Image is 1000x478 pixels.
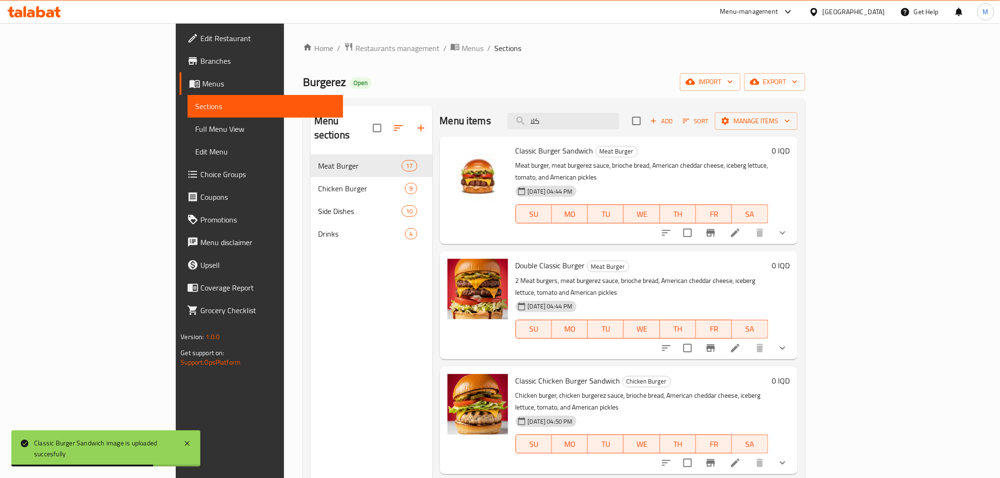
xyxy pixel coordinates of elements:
[520,437,548,451] span: SU
[628,322,656,336] span: WE
[303,71,346,93] span: Burgerez
[350,79,371,87] span: Open
[771,222,794,244] button: show more
[200,55,335,67] span: Branches
[524,187,577,196] span: [DATE] 04:44 PM
[350,77,371,89] div: Open
[448,144,508,205] img: Classic Burger Sandwich
[195,146,335,157] span: Edit Menu
[647,114,677,128] button: Add
[318,160,402,171] div: Meat Burger
[983,7,989,17] span: M
[318,183,405,194] div: Chicken Burger
[487,43,491,54] li: /
[314,114,373,142] h2: Menu sections
[180,72,343,95] a: Menus
[448,259,508,319] img: Double Classic Burger
[310,151,432,249] nav: Menu sections
[730,227,741,239] a: Edit menu item
[552,435,588,453] button: MO
[180,186,343,208] a: Coupons
[516,374,621,388] span: Classic Chicken Burger Sandwich
[660,205,696,223] button: TH
[180,254,343,276] a: Upsell
[200,33,335,44] span: Edit Restaurant
[200,214,335,225] span: Promotions
[772,144,790,157] h6: 0 IQD
[180,163,343,186] a: Choice Groups
[516,160,768,183] p: Meat burger, meat burgerez sauce, brioche bread, American cheddar cheese, iceberg lettuce, tomato...
[402,205,417,217] div: items
[405,228,417,239] div: items
[588,205,624,223] button: TU
[516,144,594,158] span: Classic Burger Sandwich
[310,154,432,177] div: Meat Burger17
[188,140,343,163] a: Edit Menu
[678,338,698,358] span: Select to update
[516,390,768,413] p: Chicken burger, chicken burgerez sauce, brioche bread, American cheddar cheese, iceberg lettuce, ...
[628,207,656,221] span: WE
[180,208,343,231] a: Promotions
[402,162,416,171] span: 17
[696,205,732,223] button: FR
[749,337,771,359] button: delete
[732,435,768,453] button: SA
[777,227,788,239] svg: Show Choices
[749,222,771,244] button: delete
[664,207,692,221] span: TH
[524,302,577,311] span: [DATE] 04:44 PM
[655,452,678,474] button: sort-choices
[206,331,220,343] span: 1.0.0
[680,73,741,91] button: import
[688,76,733,88] span: import
[592,322,620,336] span: TU
[200,305,335,316] span: Grocery Checklist
[181,347,224,359] span: Get support on:
[200,259,335,271] span: Upsell
[448,374,508,435] img: Classic Chicken Burger Sandwich
[777,457,788,469] svg: Show Choices
[494,43,521,54] span: Sections
[771,452,794,474] button: show more
[520,322,548,336] span: SU
[410,117,432,139] button: Add section
[516,320,552,339] button: SU
[628,437,656,451] span: WE
[402,160,417,171] div: items
[318,205,402,217] span: Side Dishes
[678,453,698,473] span: Select to update
[772,374,790,387] h6: 0 IQD
[699,452,722,474] button: Branch-specific-item
[180,27,343,50] a: Edit Restaurant
[180,276,343,299] a: Coverage Report
[516,275,768,299] p: 2 Meat burgers, meat burgerez sauce, brioche bread, American cheddar cheese, iceberg lettuce, tom...
[195,101,335,112] span: Sections
[200,237,335,248] span: Menu disclaimer
[552,320,588,339] button: MO
[180,299,343,322] a: Grocery Checklist
[355,43,440,54] span: Restaurants management
[367,118,387,138] span: Select all sections
[696,320,732,339] button: FR
[516,435,552,453] button: SU
[623,376,671,387] span: Chicken Burger
[596,146,638,157] span: Meat Burger
[462,43,483,54] span: Menus
[627,111,647,131] span: Select section
[681,114,711,128] button: Sort
[730,342,741,354] a: Edit menu item
[318,228,405,239] span: Drinks
[200,191,335,203] span: Coupons
[588,435,624,453] button: TU
[310,222,432,245] div: Drinks4
[660,320,696,339] button: TH
[678,223,698,243] span: Select to update
[34,438,174,459] div: Classic Burger Sandwich image is uploaded succesfully
[405,184,416,193] span: 9
[181,356,241,368] a: Support.OpsPlatform
[772,259,790,272] h6: 0 IQD
[595,146,638,157] div: Meat Burger
[664,322,692,336] span: TH
[202,78,335,89] span: Menus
